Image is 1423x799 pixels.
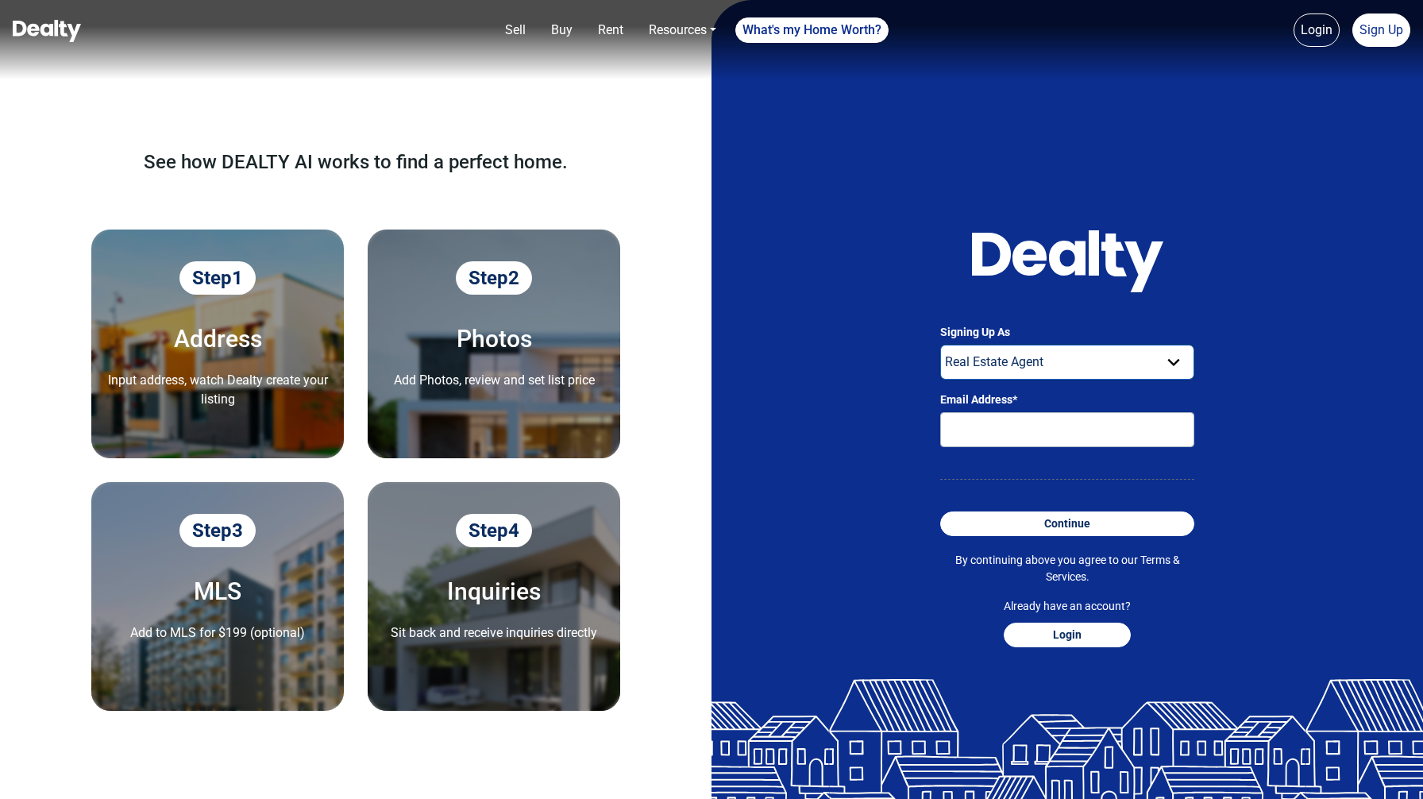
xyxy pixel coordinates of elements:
[1352,14,1410,47] a: Sign Up
[940,392,1194,408] label: Email Address*
[545,14,579,46] a: Buy
[456,261,532,295] span: Step 2
[1369,745,1407,783] iframe: Intercom live chat
[456,514,532,547] span: Step 4
[104,623,331,643] p: Add to MLS for $199 (optional)
[104,371,331,409] p: Input address, watch Dealty create your listing
[1294,14,1340,47] a: Login
[380,579,607,604] h5: Inquiries
[40,151,672,174] h1: See how DEALTY AI works to find a perfect home.
[499,14,532,46] a: Sell
[179,261,256,295] span: Step 1
[940,324,1194,341] label: Signing Up As
[8,751,56,799] iframe: To enrich screen reader interactions, please activate Accessibility in Grammarly extension settings
[642,14,723,46] a: Resources
[1004,623,1131,647] button: Login
[179,514,256,547] span: Step 3
[735,17,889,43] a: What's my Home Worth?
[940,552,1194,585] p: By continuing above you agree to our .
[380,326,607,352] h5: Photos
[104,579,331,604] h5: MLS
[592,14,630,46] a: Rent
[13,20,81,42] img: Dealty - Buy, Sell & Rent Homes
[380,371,607,390] p: Add Photos, review and set list price
[940,511,1194,536] button: Continue
[1004,598,1131,615] p: Already have an account?
[104,326,331,352] h5: Address
[380,623,607,643] p: Sit back and receive inquiries directly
